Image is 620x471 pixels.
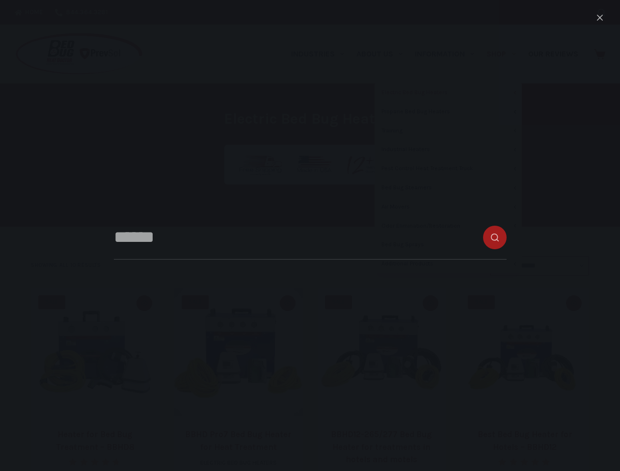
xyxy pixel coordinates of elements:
[325,295,352,309] span: SALE
[69,458,121,466] div: Rated 4.67 out of 5
[490,256,589,276] select: Shop order
[182,295,209,309] span: SALE
[375,140,522,159] a: Industrial Heaters
[280,295,296,311] button: Quick view toggle
[15,32,143,76] img: Prevsol/Bed Bug Heat Doctor
[200,459,277,466] a: Electric Bed Bug Heaters
[318,288,446,417] a: BBHD12-265/277 Bed Bug Heater for treatments in hotels and motels
[285,25,584,83] nav: Primary
[350,25,408,83] a: About Us
[8,4,37,33] button: Open LiveChat chat widget
[375,198,522,216] a: Air Movers
[498,458,551,466] div: Rated 5.00 out of 5
[460,288,589,417] a: Best Bed Bug Heater for Hotels - BBHD12
[126,108,494,130] h1: Electric Bed Bug Heaters
[423,295,438,311] button: Quick view toggle
[285,25,350,83] a: Industries
[468,295,495,309] span: SALE
[375,122,522,140] a: Training
[375,255,522,273] a: Additional Products
[375,159,522,178] a: Pest Control Heat Treatment Truck
[481,25,522,83] a: Shop
[375,83,522,102] a: Electric Bed Bug Heaters
[598,9,605,16] button: Search
[375,103,522,121] a: Propane Bed Bug Heaters
[185,429,292,452] a: BBHD Pro7 Bed Bug Heater for Heat Treatment
[478,429,572,452] a: Best Bed Bug Heater for Hotels – BBHD12
[38,295,65,309] span: SALE
[375,179,522,197] a: Bed Bug Steamers
[375,217,522,235] a: Odor Elimination/Restoration
[375,235,522,254] a: Bed Bug Sprays
[31,261,101,270] p: Showing all 10 results
[522,25,584,83] a: Our Reviews
[136,295,152,311] button: Quick view toggle
[331,429,432,464] a: BBHD12-265/277 Bed Bug Heater for treatments in hotels and motels
[174,288,303,417] a: BBHD Pro7 Bed Bug Heater for Heat Treatment
[31,288,160,417] a: Heater for Bed Bug Treatment - BBHD8
[566,295,582,311] button: Quick view toggle
[409,25,481,83] a: Information
[56,429,135,452] a: Heater for Bed Bug Treatment – BBHD8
